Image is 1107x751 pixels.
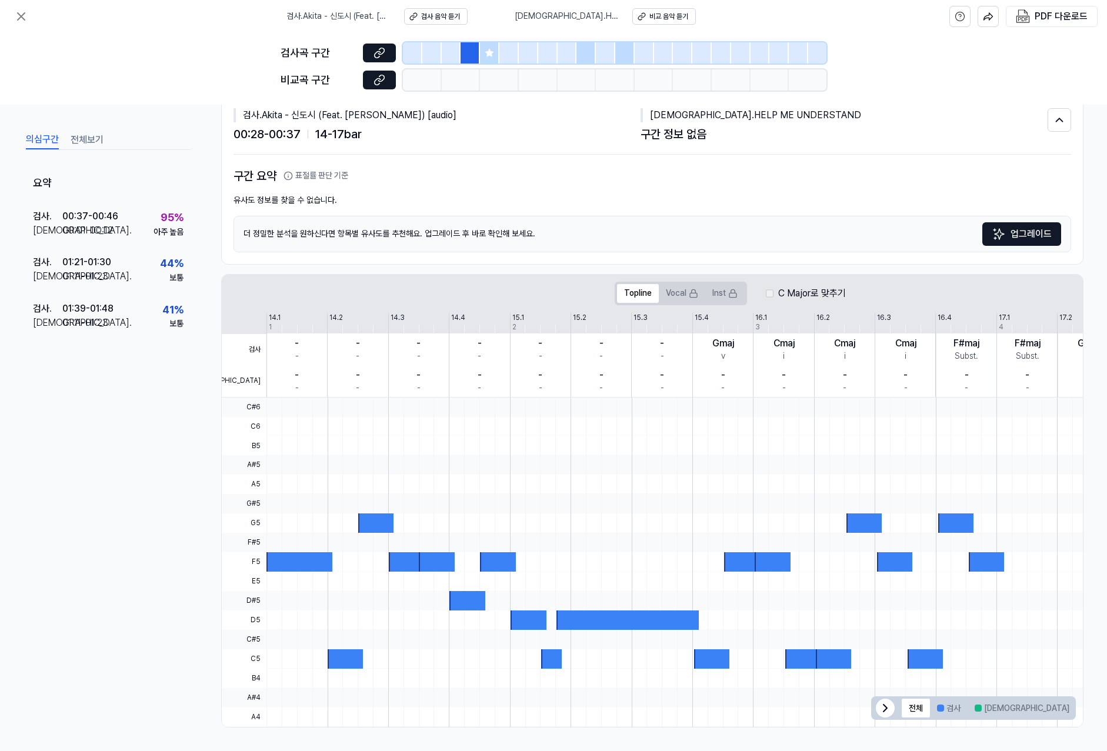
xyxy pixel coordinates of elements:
[965,368,969,382] div: -
[295,336,299,351] div: -
[62,269,108,283] div: 01:11 - 01:23
[478,336,482,351] div: -
[515,11,618,22] span: [DEMOGRAPHIC_DATA] . HELP ME UNDERSTAND
[222,707,266,727] span: A4
[295,382,299,394] div: -
[222,630,266,649] span: C#5
[968,699,1076,717] button: [DEMOGRAPHIC_DATA]
[222,475,266,494] span: A5
[938,313,952,323] div: 16.4
[641,108,1048,122] div: [DEMOGRAPHIC_DATA] . HELP ME UNDERSTAND
[982,222,1061,246] a: Sparkles업그레이드
[902,699,930,717] button: 전체
[62,301,114,315] div: 01:39 - 01:48
[955,11,965,22] svg: help
[404,8,468,25] button: 검사 음악 듣기
[33,255,62,269] div: 검사 .
[659,284,705,303] button: Vocal
[222,436,266,455] span: B5
[162,301,184,318] div: 41 %
[661,351,664,362] div: -
[222,513,266,533] span: G5
[599,336,603,351] div: -
[281,45,356,62] div: 검사곡 구간
[1059,313,1072,323] div: 17.2
[755,322,760,332] div: 3
[999,322,1003,332] div: 4
[169,272,184,284] div: 보통
[983,11,993,22] img: share
[315,125,362,143] span: 14 - 17 bar
[62,315,108,329] div: 01:11 - 01:23
[538,336,542,351] div: -
[905,351,906,362] div: i
[982,222,1061,246] button: 업그레이드
[26,131,59,149] button: 의심구간
[295,368,299,382] div: -
[782,382,786,394] div: -
[617,284,659,303] button: Topline
[721,351,725,362] div: v
[660,336,664,351] div: -
[154,226,184,238] div: 아주 높음
[705,284,745,303] button: Inst
[416,368,421,382] div: -
[222,334,266,366] span: 검사
[222,494,266,513] span: G#5
[843,382,846,394] div: -
[573,313,586,323] div: 15.2
[1016,351,1039,362] div: Subst.
[953,336,979,351] div: F#maj
[356,351,359,362] div: -
[33,269,62,283] div: [DEMOGRAPHIC_DATA] .
[877,313,891,323] div: 16.3
[234,166,1071,185] h2: 구간 요약
[281,72,356,89] div: 비교곡 구간
[33,223,62,238] div: [DEMOGRAPHIC_DATA] .
[1016,9,1030,24] img: PDF Download
[539,351,542,362] div: -
[512,322,516,332] div: 2
[903,368,908,382] div: -
[992,227,1006,241] img: Sparkles
[949,6,971,27] button: help
[844,351,846,362] div: i
[356,336,360,351] div: -
[222,688,266,707] span: A#4
[895,336,916,351] div: Cmaj
[538,368,542,382] div: -
[222,572,266,591] span: E5
[599,351,603,362] div: -
[755,313,767,323] div: 16.1
[632,8,696,25] button: 비교 음악 듣기
[783,351,785,362] div: i
[721,382,725,394] div: -
[955,351,978,362] div: Subst.
[222,669,266,688] span: B4
[417,351,421,362] div: -
[24,166,193,201] div: 요약
[478,368,482,382] div: -
[451,313,465,323] div: 14.4
[512,313,524,323] div: 15.1
[222,649,266,669] span: C5
[33,209,62,223] div: 검사 .
[160,255,184,272] div: 44 %
[222,398,266,417] span: C#6
[33,301,62,315] div: 검사 .
[222,365,266,397] span: [DEMOGRAPHIC_DATA]
[478,382,481,394] div: -
[71,131,104,149] button: 전체보기
[930,699,968,717] button: 검사
[33,315,62,329] div: [DEMOGRAPHIC_DATA] .
[417,382,421,394] div: -
[721,368,725,382] div: -
[329,313,343,323] div: 14.2
[965,382,968,394] div: -
[421,12,460,22] div: 검사 음악 듣기
[222,417,266,436] span: C6
[169,318,184,330] div: 보통
[1013,6,1090,26] button: PDF 다운로드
